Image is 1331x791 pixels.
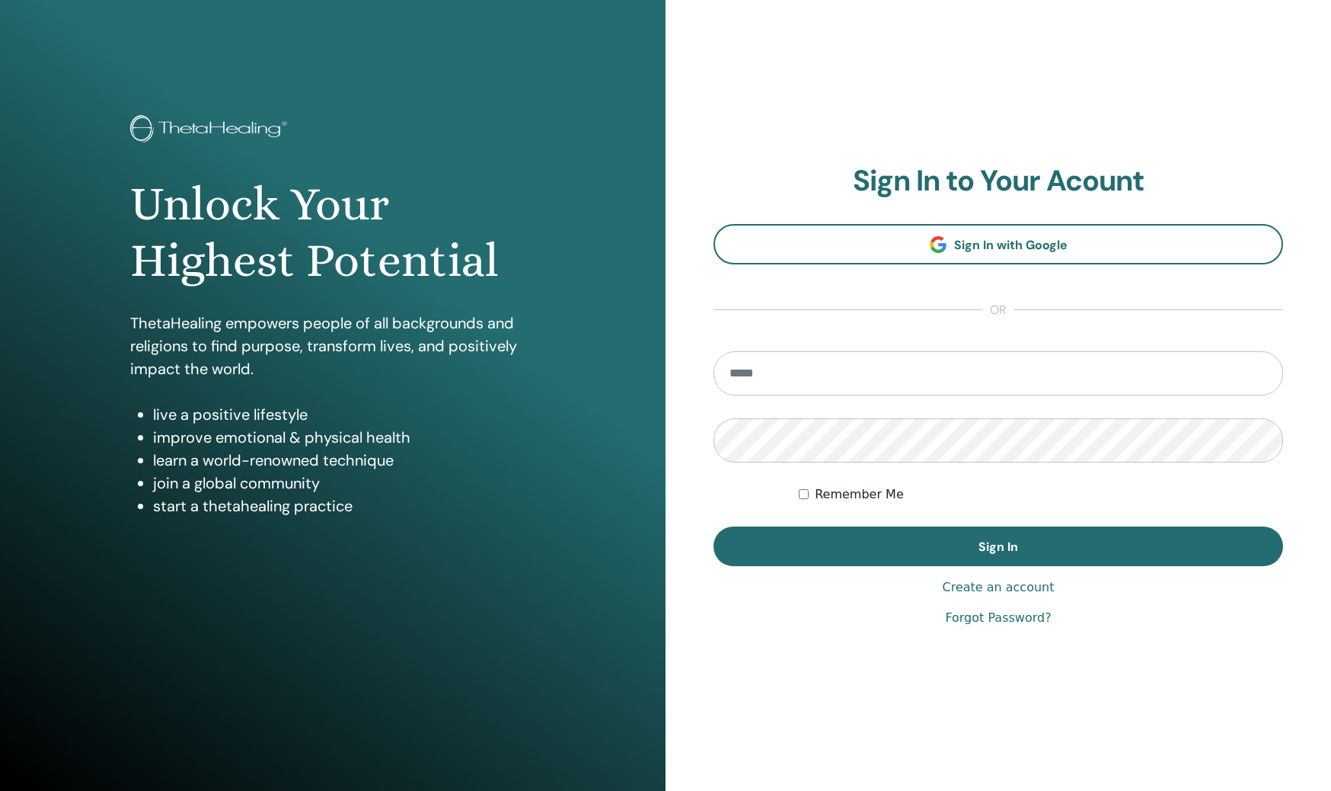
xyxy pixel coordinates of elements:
span: or [982,301,1014,319]
a: Create an account [942,578,1054,597]
a: Sign In with Google [713,224,1283,264]
h1: Unlock Your Highest Potential [130,176,536,290]
li: improve emotional & physical health [153,426,536,449]
span: Sign In with Google [954,237,1068,253]
label: Remember Me [815,485,904,504]
li: start a thetahealing practice [153,495,536,517]
li: learn a world-renowned technique [153,449,536,472]
button: Sign In [713,527,1283,566]
li: join a global community [153,472,536,495]
p: ThetaHealing empowers people of all backgrounds and religions to find purpose, transform lives, a... [130,312,536,380]
li: live a positive lifestyle [153,403,536,426]
span: Sign In [978,539,1018,555]
div: Keep me authenticated indefinitely or until I manually logout [799,485,1283,504]
a: Forgot Password? [945,609,1051,627]
h2: Sign In to Your Acount [713,164,1283,199]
